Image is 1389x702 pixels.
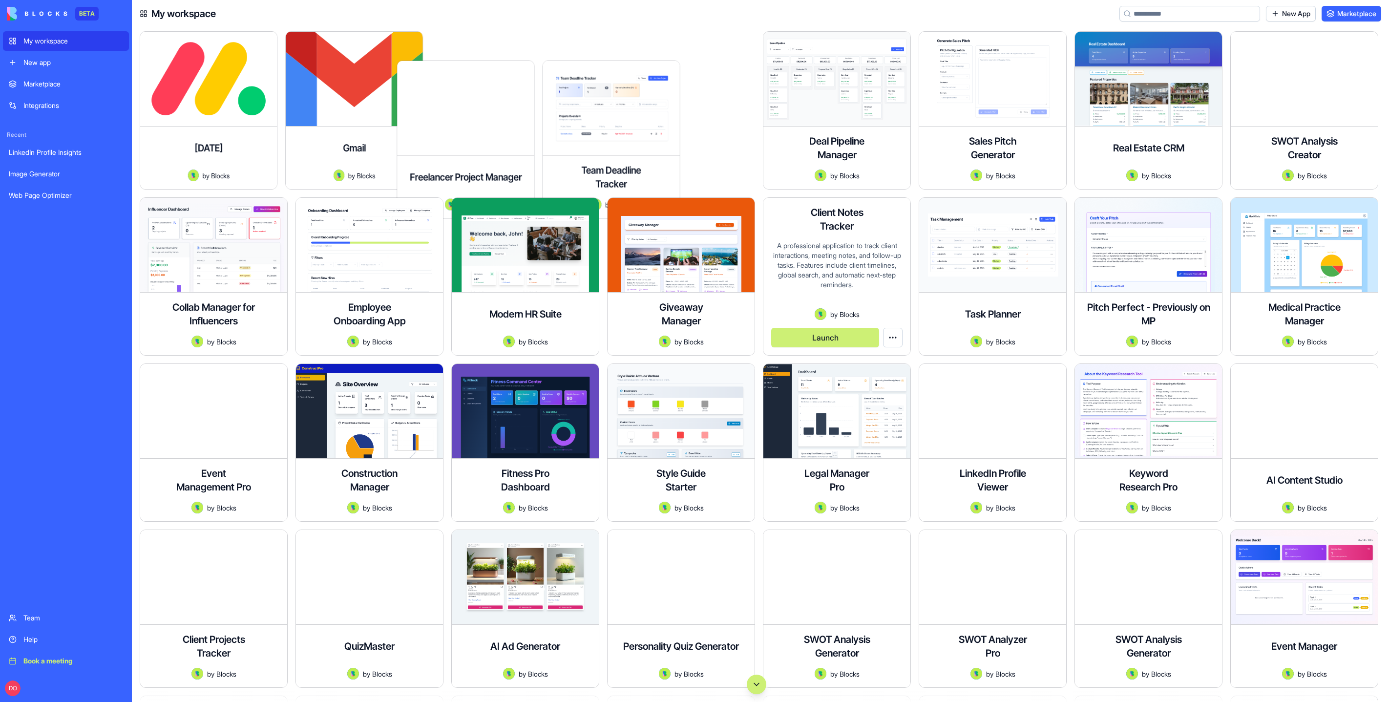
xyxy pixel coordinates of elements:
[1126,336,1138,347] img: Avatar
[1271,639,1337,653] h4: Event Manager
[1151,170,1171,181] span: Blocks
[1074,31,1222,190] a: Real Estate CRMAvatarbyBlocks
[486,467,565,494] h4: Fitness Pro Dashboard
[216,503,236,513] span: Blocks
[23,58,123,67] div: New app
[3,630,129,649] a: Help
[1282,668,1294,680] img: Avatar
[363,503,370,513] span: by
[986,503,993,513] span: by
[1110,633,1188,660] h4: SWOT Analysis Generator
[840,309,860,319] span: Blocks
[490,639,560,653] h4: AI Ad Generator
[211,170,230,181] span: Blocks
[1282,170,1294,181] img: Avatar
[986,337,993,347] span: by
[798,206,876,233] h4: Client Notes Tracker
[798,467,876,494] h4: Legal Manager Pro
[343,141,366,155] h4: Gmail
[970,170,982,181] img: Avatar
[295,363,443,522] a: Construction ManagerAvatarbyBlocks
[372,503,392,513] span: Blocks
[1230,197,1378,356] a: Medical Practice ManagerAvatarbyBlocks
[3,31,129,51] a: My workspace
[363,669,370,679] span: by
[840,669,860,679] span: Blocks
[23,635,123,644] div: Help
[1265,134,1344,162] h4: SWOT Analysis Creator
[5,681,21,696] span: DO
[3,131,129,139] span: Recent
[207,503,214,513] span: by
[23,656,123,666] div: Book a meeting
[1151,669,1171,679] span: Blocks
[674,503,682,513] span: by
[1230,530,1378,688] a: Event ManagerAvatarbyBlocks
[607,197,755,356] a: Giveaway ManagerAvatarbyBlocks
[295,31,443,190] a: GmailAvatarbyBlocks
[1126,170,1138,181] img: Avatar
[1265,300,1344,328] h4: Medical Practice Manager
[528,337,548,347] span: Blocks
[1282,336,1294,347] img: Avatar
[207,337,214,347] span: by
[331,300,409,328] h4: Employee Onboarding App
[140,363,288,522] a: Event Management ProAvatarbyBlocks
[965,307,1021,321] h4: Task Planner
[3,53,129,72] a: New app
[684,669,704,679] span: Blocks
[763,530,911,688] a: SWOT Analysis GeneratorAvatarbyBlocks
[410,170,522,184] h4: Freelancer Project Manager
[347,502,359,513] img: Avatar
[3,74,129,94] a: Marketplace
[23,36,123,46] div: My workspace
[1282,502,1294,513] img: Avatar
[503,336,515,347] img: Avatar
[175,467,253,494] h4: Event Management Pro
[357,170,375,181] span: Blocks
[607,530,755,688] a: Personality Quiz GeneratorAvatarbyBlocks
[1307,337,1327,347] span: Blocks
[9,169,123,179] div: Image Generator
[1126,668,1138,680] img: Avatar
[771,241,903,308] div: A professional application to track client interactions, meeting notes, and follow-up tasks. Feat...
[451,31,599,190] a: Freelancer Project ManagerAvatarbyBlocks
[830,170,838,181] span: by
[451,530,599,688] a: AI Ad GeneratorAvatarbyBlocks
[363,337,370,347] span: by
[331,467,409,494] h4: Construction Manager
[333,170,344,181] img: Avatar
[216,669,236,679] span: Blocks
[684,337,704,347] span: Blocks
[1142,170,1149,181] span: by
[451,363,599,522] a: Fitness Pro DashboardAvatarbyBlocks
[1298,669,1305,679] span: by
[1126,502,1138,513] img: Avatar
[798,633,876,660] h4: SWOT Analysis Generator
[1142,669,1149,679] span: by
[3,164,129,184] a: Image Generator
[986,669,993,679] span: by
[140,197,288,356] a: Collab Manager for InfluencersAvatarbyBlocks
[1322,6,1381,21] a: Marketplace
[840,503,860,513] span: Blocks
[3,651,129,671] a: Book a meeting
[23,101,123,110] div: Integrations
[347,336,359,347] img: Avatar
[372,669,392,679] span: Blocks
[674,669,682,679] span: by
[995,337,1015,347] span: Blocks
[295,530,443,688] a: QuizMasterAvatarbyBlocks
[919,197,1067,356] a: Task PlannerAvatarbyBlocks
[840,170,860,181] span: Blocks
[191,502,203,513] img: Avatar
[1151,503,1171,513] span: Blocks
[519,337,526,347] span: by
[344,639,395,653] h4: QuizMaster
[575,164,648,191] h4: Team Deadline Tracker
[919,530,1067,688] a: SWOT Analyzer ProAvatarbyBlocks
[347,668,359,680] img: Avatar
[970,502,982,513] img: Avatar
[75,7,99,21] div: BETA
[148,300,279,328] h4: Collab Manager for Influencers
